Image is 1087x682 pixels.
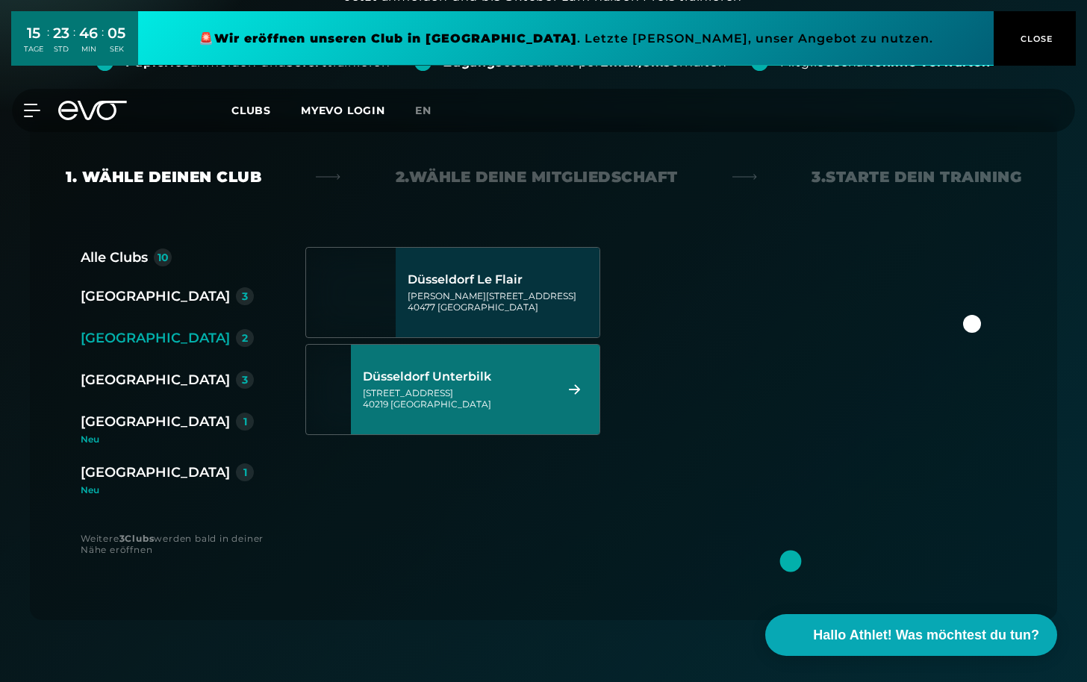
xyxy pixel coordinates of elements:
div: 2 [242,333,248,343]
div: Düsseldorf Unterbilk [363,369,550,384]
span: CLOSE [1017,32,1053,46]
div: 3 [242,291,248,301]
div: Alle Clubs [81,247,148,268]
span: Hallo Athlet! Was möchtest du tun? [813,625,1039,645]
div: [GEOGRAPHIC_DATA] [81,286,230,307]
div: [GEOGRAPHIC_DATA] [81,369,230,390]
div: Weitere werden bald in deiner Nähe eröffnen [81,533,275,555]
div: [PERSON_NAME][STREET_ADDRESS] 40477 [GEOGRAPHIC_DATA] [408,290,595,313]
div: 2. Wähle deine Mitgliedschaft [396,166,678,187]
div: 1 [243,467,247,478]
div: 46 [79,22,98,44]
div: [GEOGRAPHIC_DATA] [81,328,230,348]
div: MIN [79,44,98,54]
a: Clubs [231,103,301,117]
div: SEK [108,44,125,54]
div: 3. Starte dein Training [812,166,1021,187]
div: Neu [81,435,266,444]
div: : [47,24,49,63]
div: Neu [81,486,254,495]
div: : [102,24,104,63]
div: 1. Wähle deinen Club [66,166,261,187]
span: Clubs [231,104,271,117]
a: en [415,102,449,119]
div: TAGE [24,44,43,54]
div: [GEOGRAPHIC_DATA] [81,411,230,432]
div: 15 [24,22,43,44]
div: Düsseldorf Le Flair [408,272,595,287]
a: MYEVO LOGIN [301,104,385,117]
strong: 3 [119,533,125,544]
div: STD [53,44,69,54]
button: CLOSE [994,11,1076,66]
div: [GEOGRAPHIC_DATA] [81,462,230,483]
div: : [73,24,75,63]
strong: Clubs [125,533,154,544]
button: Hallo Athlet! Was möchtest du tun? [765,614,1057,656]
div: [STREET_ADDRESS] 40219 [GEOGRAPHIC_DATA] [363,387,550,410]
div: 23 [53,22,69,44]
div: 3 [242,375,248,385]
div: 1 [243,416,247,427]
span: en [415,104,432,117]
div: 05 [108,22,125,44]
div: 10 [158,252,169,263]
